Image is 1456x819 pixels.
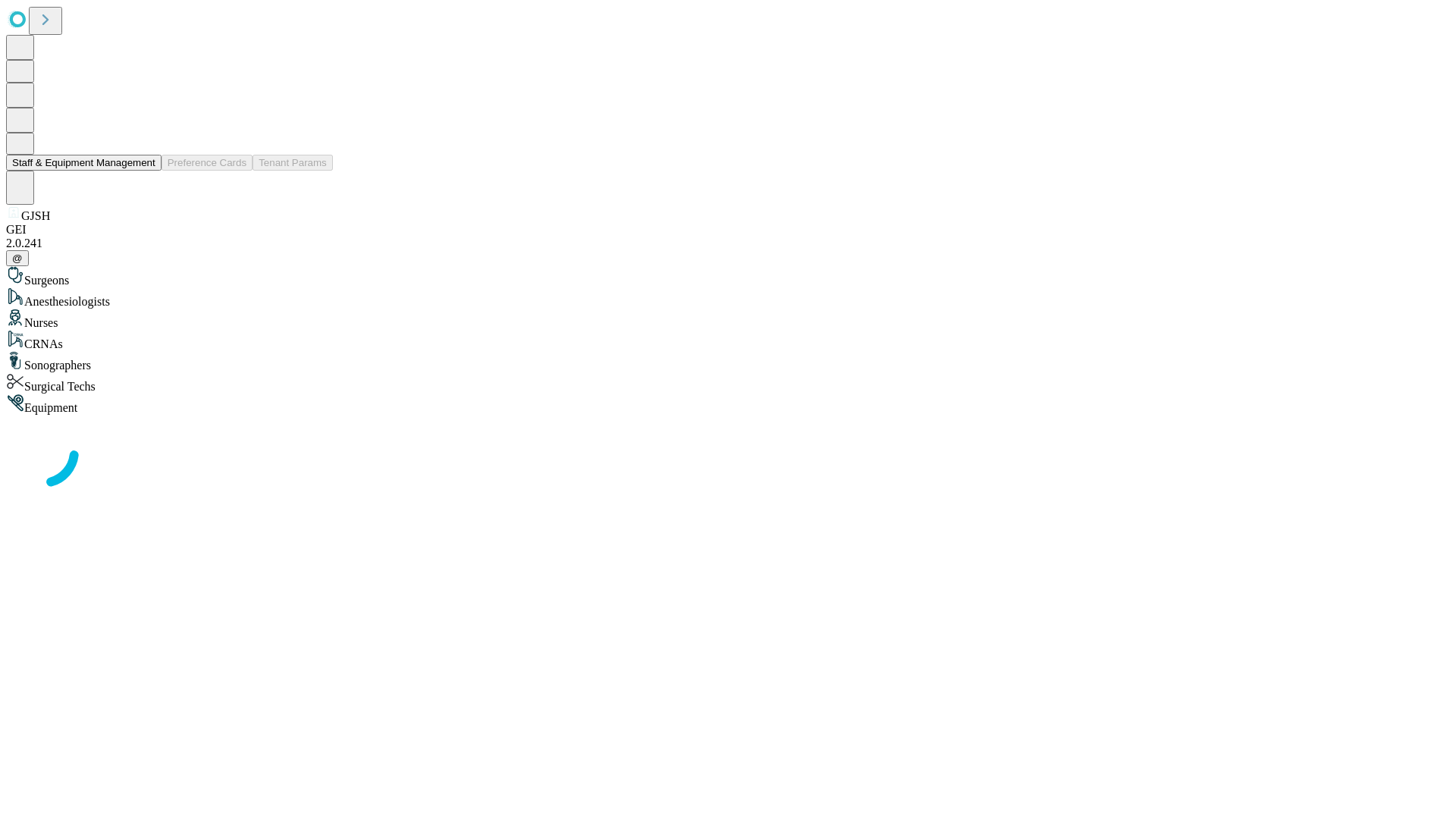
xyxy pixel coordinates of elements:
[12,253,23,264] span: @
[162,155,253,171] button: Preference Cards
[6,155,162,171] button: Staff & Equipment Management
[6,309,1450,330] div: Nurses
[21,209,50,222] span: GJSH
[253,155,333,171] button: Tenant Params
[6,266,1450,287] div: Surgeons
[6,287,1450,309] div: Anesthesiologists
[6,223,1450,237] div: GEI
[6,394,1450,415] div: Equipment
[6,330,1450,351] div: CRNAs
[6,372,1450,394] div: Surgical Techs
[6,250,29,266] button: @
[6,237,1450,250] div: 2.0.241
[6,351,1450,372] div: Sonographers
